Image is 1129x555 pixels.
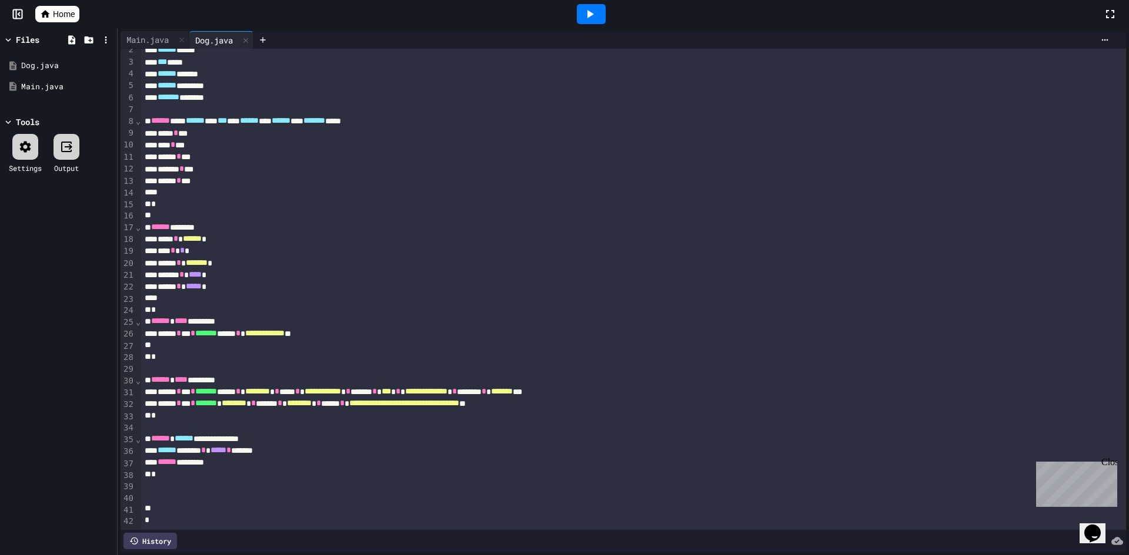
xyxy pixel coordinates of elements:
div: 6 [121,92,135,104]
div: 25 [121,317,135,328]
div: 30 [121,375,135,387]
div: 20 [121,258,135,270]
div: Tools [16,116,39,128]
div: 42 [121,516,135,527]
div: 34 [121,422,135,434]
div: Chat with us now!Close [5,5,81,75]
div: 40 [121,493,135,504]
div: Dog.java [21,60,113,72]
span: Home [53,8,75,20]
iframe: chat widget [1031,457,1117,507]
div: 5 [121,80,135,92]
div: 15 [121,199,135,211]
div: 19 [121,245,135,257]
div: 18 [121,234,135,245]
div: 8 [121,116,135,127]
div: 23 [121,294,135,305]
div: 14 [121,187,135,199]
div: 22 [121,281,135,293]
div: Settings [9,163,42,173]
span: Fold line [135,223,141,232]
div: 32 [121,399,135,411]
div: Main.java [121,33,175,46]
div: 16 [121,210,135,222]
div: 38 [121,470,135,482]
div: 9 [121,127,135,139]
div: 21 [121,270,135,281]
div: 29 [121,364,135,375]
div: 7 [121,104,135,116]
span: Fold line [135,317,141,327]
div: 33 [121,411,135,423]
div: Dog.java [189,31,253,49]
div: 11 [121,152,135,163]
div: 2 [121,44,135,56]
div: 36 [121,446,135,458]
div: 31 [121,387,135,399]
div: 12 [121,163,135,175]
div: Output [54,163,79,173]
div: Main.java [21,81,113,93]
div: 35 [121,434,135,446]
div: 3 [121,56,135,68]
div: 17 [121,222,135,234]
div: Dog.java [189,34,239,46]
div: 41 [121,504,135,516]
div: 10 [121,139,135,151]
div: 37 [121,458,135,470]
span: Fold line [135,435,141,444]
div: 24 [121,305,135,317]
iframe: chat widget [1080,508,1117,543]
div: 28 [121,352,135,364]
span: Fold line [135,116,141,126]
div: Files [16,33,39,46]
div: 13 [121,176,135,187]
div: Main.java [121,31,189,49]
a: Home [35,6,79,22]
div: 4 [121,68,135,80]
div: 26 [121,328,135,340]
span: Fold line [135,376,141,385]
div: 27 [121,341,135,352]
div: History [123,533,177,549]
div: 39 [121,481,135,493]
